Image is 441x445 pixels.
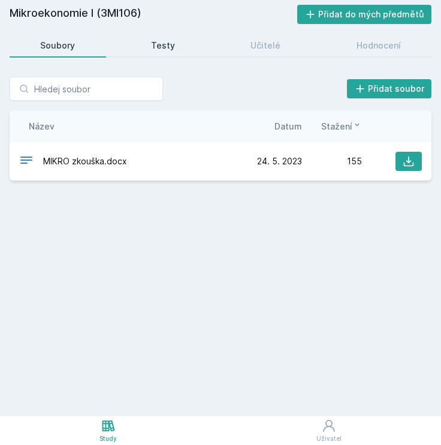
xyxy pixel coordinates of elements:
[316,434,342,443] div: Uživatel
[43,155,127,167] span: MIKRO zkouška.docx
[302,155,362,167] div: 155
[297,5,432,24] button: Přidat do mých předmětů
[326,34,432,58] a: Hodnocení
[151,40,175,52] div: Testy
[99,434,117,443] div: Study
[29,120,55,133] button: Název
[10,77,163,101] input: Hledej soubor
[321,120,362,133] button: Stažení
[40,40,75,52] div: Soubory
[120,34,206,58] a: Testy
[19,153,34,170] div: DOCX
[10,34,106,58] a: Soubory
[357,40,401,52] div: Hodnocení
[347,79,432,98] button: Přidat soubor
[257,155,302,167] span: 24. 5. 2023
[250,40,280,52] div: Učitelé
[220,34,312,58] a: Učitelé
[274,120,302,133] button: Datum
[10,5,297,24] h2: Mikroekonomie I (3MI106)
[321,120,352,133] span: Stažení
